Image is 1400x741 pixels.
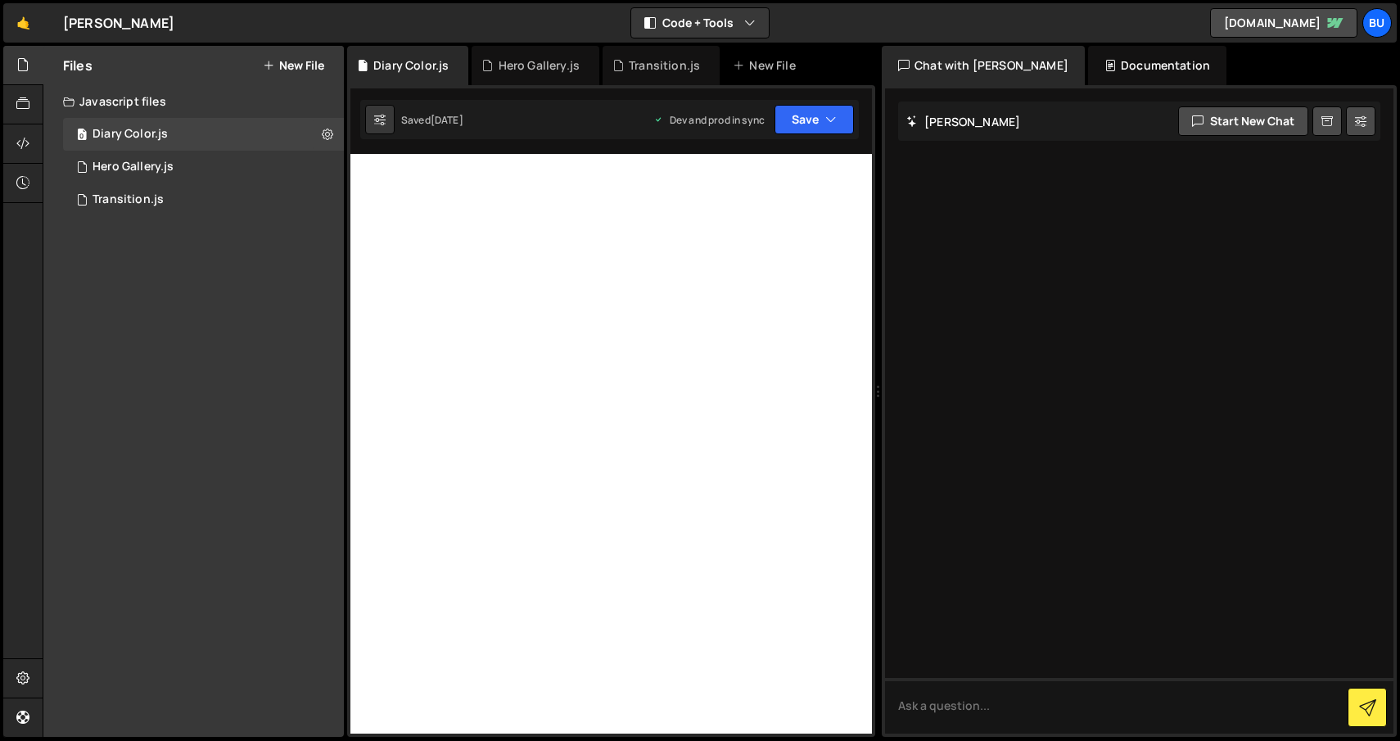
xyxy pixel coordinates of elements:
div: Diary Color.js [373,57,449,74]
div: Chat with [PERSON_NAME] [882,46,1085,85]
div: 17072/47533.js [63,118,344,151]
a: 🤙 [3,3,43,43]
div: [PERSON_NAME] [63,13,174,33]
div: Hero Gallery.js [93,160,174,174]
div: 17072/47624.js [63,183,344,216]
a: Bu [1362,8,1392,38]
span: 0 [77,129,87,142]
button: Code + Tools [631,8,769,38]
h2: Files [63,56,93,75]
button: New File [263,59,324,72]
div: Documentation [1088,46,1226,85]
button: Save [775,105,854,134]
div: 17072/46993.js [63,151,344,183]
div: Hero Gallery.js [499,57,580,74]
button: Start new chat [1178,106,1308,136]
a: [DOMAIN_NAME] [1210,8,1357,38]
h2: [PERSON_NAME] [906,114,1020,129]
div: Transition.js [629,57,700,74]
div: [DATE] [431,113,463,127]
div: Javascript files [43,85,344,118]
div: Transition.js [93,192,164,207]
div: New File [733,57,802,74]
div: Diary Color.js [93,127,168,142]
div: Dev and prod in sync [653,113,765,127]
div: Saved [401,113,463,127]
